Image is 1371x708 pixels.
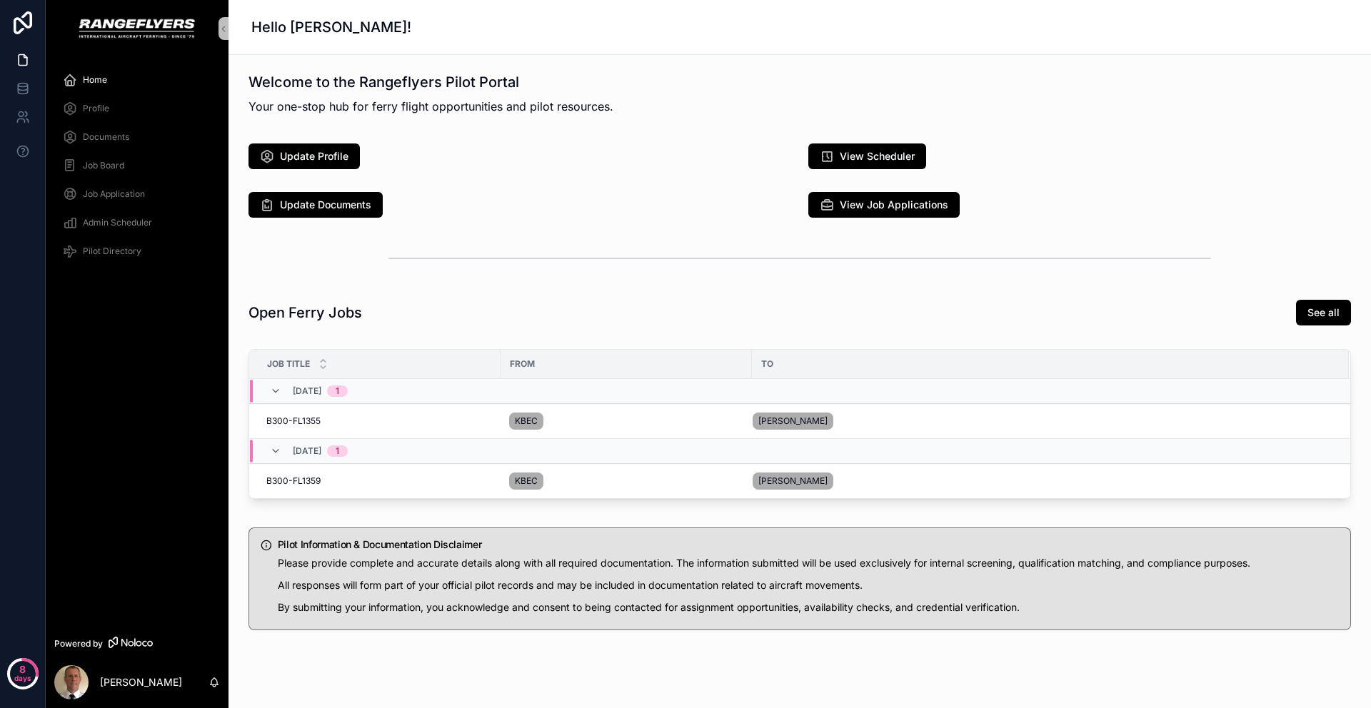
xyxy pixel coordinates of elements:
[293,445,321,457] span: [DATE]
[280,149,348,163] span: Update Profile
[758,415,828,427] span: [PERSON_NAME]
[54,181,220,207] a: Job Application
[100,675,182,689] p: [PERSON_NAME]
[46,57,228,283] div: scrollable content
[280,198,371,212] span: Update Documents
[266,415,321,427] span: B300-FL1355
[808,192,960,218] button: View Job Applications
[54,210,220,236] a: Admin Scheduler
[83,103,109,114] span: Profile
[758,475,828,487] span: [PERSON_NAME]
[14,668,31,688] p: days
[1296,300,1351,325] button: See all
[54,238,220,264] a: Pilot Directory
[78,17,196,40] img: App logo
[336,385,339,397] div: 1
[278,555,1339,572] p: Please provide complete and accurate details along with all required documentation. The informati...
[83,131,129,143] span: Documents
[83,160,124,171] span: Job Board
[248,72,613,92] h1: Welcome to the Rangeflyers Pilot Portal
[808,143,926,169] button: View Scheduler
[266,475,321,487] span: B300-FL1359
[54,638,103,649] span: Powered by
[515,475,538,487] span: KBEC
[248,303,362,323] h1: Open Ferry Jobs
[278,600,1339,616] p: By submitting your information, you acknowledge and consent to being contacted for assignment opp...
[54,153,220,178] a: Job Board
[248,98,613,115] p: Your one-stop hub for ferry flight opportunities and pilot resources.
[293,385,321,397] span: [DATE]
[83,246,141,257] span: Pilot Directory
[336,445,339,457] div: 1
[54,96,220,121] a: Profile
[46,630,228,657] a: Powered by
[83,217,152,228] span: Admin Scheduler
[840,198,948,212] span: View Job Applications
[278,577,1339,594] p: All responses will form part of your official pilot records and may be included in documentation ...
[19,662,26,677] p: 8
[83,74,107,86] span: Home
[278,555,1339,615] div: Please provide complete and accurate details along with all required documentation. The informati...
[267,358,310,370] span: Job Title
[278,540,1339,550] h5: Pilot Information & Documentation Disclaimer
[248,192,383,218] button: Update Documents
[83,188,145,200] span: Job Application
[1307,305,1340,320] span: See all
[761,358,773,370] span: To
[515,415,538,427] span: KBEC
[54,67,220,93] a: Home
[54,124,220,150] a: Documents
[510,358,535,370] span: From
[248,143,360,169] button: Update Profile
[840,149,915,163] span: View Scheduler
[251,17,411,37] h1: Hello [PERSON_NAME]!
